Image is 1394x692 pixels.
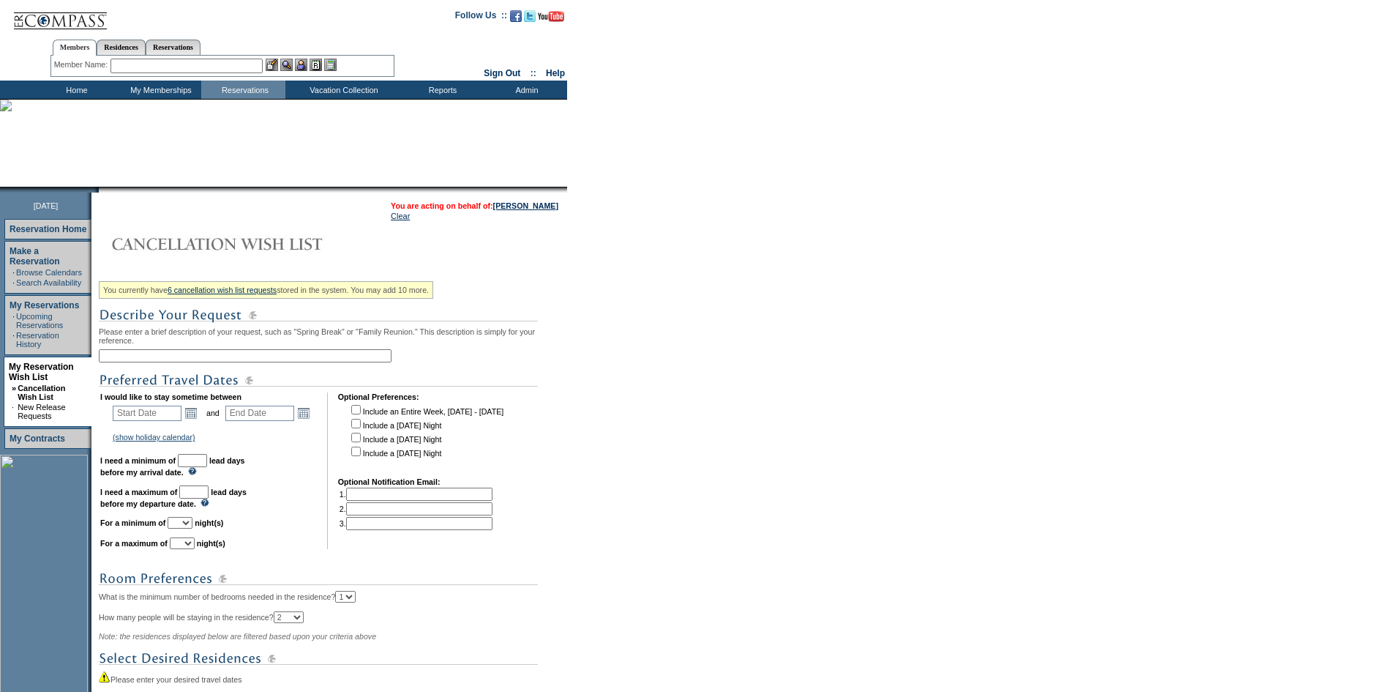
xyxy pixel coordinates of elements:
[324,59,337,71] img: b_calculator.gif
[9,362,74,382] a: My Reservation Wish List
[146,40,201,55] a: Reservations
[100,539,168,548] b: For a maximum of
[100,488,177,496] b: I need a maximum of
[524,15,536,23] a: Follow us on Twitter
[510,10,522,22] img: Become our fan on Facebook
[204,403,222,423] td: and
[348,403,503,467] td: Include an Entire Week, [DATE] - [DATE] Include a [DATE] Night Include a [DATE] Night Include a [...
[12,403,16,420] td: ·
[168,286,277,294] a: 6 cancellation wish list requests
[54,59,110,71] div: Member Name:
[16,278,81,287] a: Search Availability
[531,68,536,78] span: ::
[10,246,60,267] a: Make a Reservation
[10,224,86,234] a: Reservation Home
[99,187,100,193] img: blank.gif
[117,81,201,99] td: My Memberships
[12,331,15,349] td: ·
[493,201,558,210] a: [PERSON_NAME]
[538,15,564,23] a: Subscribe to our YouTube Channel
[100,488,247,508] b: lead days before my departure date.
[99,671,110,682] img: icon_alert2.gif
[546,68,565,78] a: Help
[113,406,181,421] input: Date format: M/D/Y. Shortcut keys: [T] for Today. [UP] or [.] for Next Day. [DOWN] or [,] for Pre...
[18,384,65,401] a: Cancellation Wish List
[100,456,245,477] b: lead days before my arrival date.
[295,59,307,71] img: Impersonate
[18,403,65,420] a: New Release Requests
[100,392,241,401] b: I would like to stay sometime between
[280,59,293,71] img: View
[195,518,223,527] b: night(s)
[53,40,97,56] a: Members
[113,433,195,442] a: (show holiday calendar)
[10,434,65,444] a: My Contracts
[338,477,441,486] b: Optional Notification Email:
[201,499,209,507] img: questionMark_lightBlue.gif
[524,10,536,22] img: Follow us on Twitter
[201,81,285,99] td: Reservations
[455,9,507,26] td: Follow Us ::
[340,517,492,530] td: 3.
[10,300,79,310] a: My Reservations
[97,40,146,55] a: Residences
[12,384,16,392] b: »
[94,187,99,193] img: promoShadowLeftCorner.gif
[12,278,15,287] td: ·
[197,539,225,548] b: night(s)
[16,268,82,277] a: Browse Calendars
[100,456,176,465] b: I need a minimum of
[188,467,197,475] img: questionMark_lightBlue.gif
[100,518,165,527] b: For a minimum of
[34,201,59,210] span: [DATE]
[99,281,433,299] div: You currently have stored in the system. You may add 10 more.
[340,488,492,501] td: 1.
[99,632,376,641] span: Note: the residences displayed below are filtered based upon your criteria above
[296,405,312,421] a: Open the calendar popup.
[510,15,522,23] a: Become our fan on Facebook
[538,11,564,22] img: Subscribe to our YouTube Channel
[33,81,117,99] td: Home
[99,229,391,258] img: Cancellation Wish List
[16,312,63,330] a: Upcoming Reservations
[183,405,199,421] a: Open the calendar popup.
[285,81,399,99] td: Vacation Collection
[391,201,558,210] span: You are acting on behalf of:
[12,312,15,330] td: ·
[340,502,492,516] td: 2.
[16,331,59,349] a: Reservation History
[391,212,410,220] a: Clear
[310,59,322,71] img: Reservations
[399,81,483,99] td: Reports
[99,671,563,684] div: Please enter your desired travel dates
[338,392,419,401] b: Optional Preferences:
[99,570,538,588] img: subTtlRoomPreferences.gif
[483,81,567,99] td: Admin
[484,68,520,78] a: Sign Out
[225,406,294,421] input: Date format: M/D/Y. Shortcut keys: [T] for Today. [UP] or [.] for Next Day. [DOWN] or [,] for Pre...
[266,59,278,71] img: b_edit.gif
[12,268,15,277] td: ·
